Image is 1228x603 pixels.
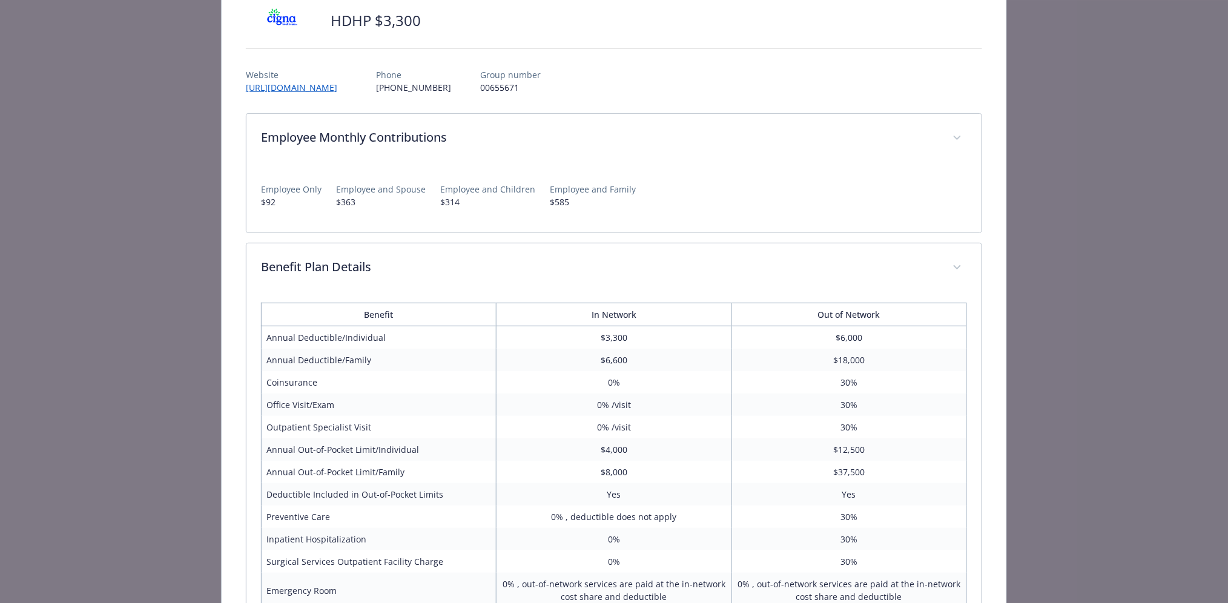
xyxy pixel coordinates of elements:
td: $6,600 [497,349,731,371]
td: 0% [497,371,731,394]
p: [PHONE_NUMBER] [376,81,451,94]
td: Surgical Services Outpatient Facility Charge [262,550,497,573]
td: Yes [497,483,731,506]
td: Deductible Included in Out-of-Pocket Limits [262,483,497,506]
td: $4,000 [497,438,731,461]
p: Phone [376,68,451,81]
td: $8,000 [497,461,731,483]
p: Employee Monthly Contributions [261,128,938,147]
td: $37,500 [731,461,966,483]
p: Employee and Spouse [336,183,426,196]
p: $314 [440,196,535,208]
h2: HDHP $3,300 [331,10,421,31]
td: 30% [731,550,966,573]
td: $3,300 [497,326,731,349]
td: Yes [731,483,966,506]
img: CIGNA [246,2,319,39]
p: $363 [336,196,426,208]
td: Outpatient Specialist Visit [262,416,497,438]
td: 30% [731,371,966,394]
th: Out of Network [731,303,966,326]
td: 0% , deductible does not apply [497,506,731,528]
td: Annual Out-of-Pocket Limit/Individual [262,438,497,461]
td: Annual Deductible/Family [262,349,497,371]
p: Employee and Family [550,183,636,196]
td: Annual Out-of-Pocket Limit/Family [262,461,497,483]
a: [URL][DOMAIN_NAME] [246,82,347,93]
td: Office Visit/Exam [262,394,497,416]
td: 0% [497,550,731,573]
div: Benefit Plan Details [246,243,982,293]
td: 30% [731,528,966,550]
p: Employee and Children [440,183,535,196]
td: 0% [497,528,731,550]
p: Group number [480,68,541,81]
td: $6,000 [731,326,966,349]
td: Annual Deductible/Individual [262,326,497,349]
p: 00655671 [480,81,541,94]
th: Benefit [262,303,497,326]
th: In Network [497,303,731,326]
td: Preventive Care [262,506,497,528]
div: Employee Monthly Contributions [246,114,982,163]
p: Benefit Plan Details [261,258,938,276]
td: $18,000 [731,349,966,371]
p: $585 [550,196,636,208]
div: Employee Monthly Contributions [246,163,982,232]
td: Inpatient Hospitalization [262,528,497,550]
td: 0% /visit [497,394,731,416]
p: Employee Only [261,183,322,196]
td: 30% [731,394,966,416]
p: Website [246,68,347,81]
td: 30% [731,416,966,438]
td: $12,500 [731,438,966,461]
td: 30% [731,506,966,528]
td: Coinsurance [262,371,497,394]
p: $92 [261,196,322,208]
td: 0% /visit [497,416,731,438]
